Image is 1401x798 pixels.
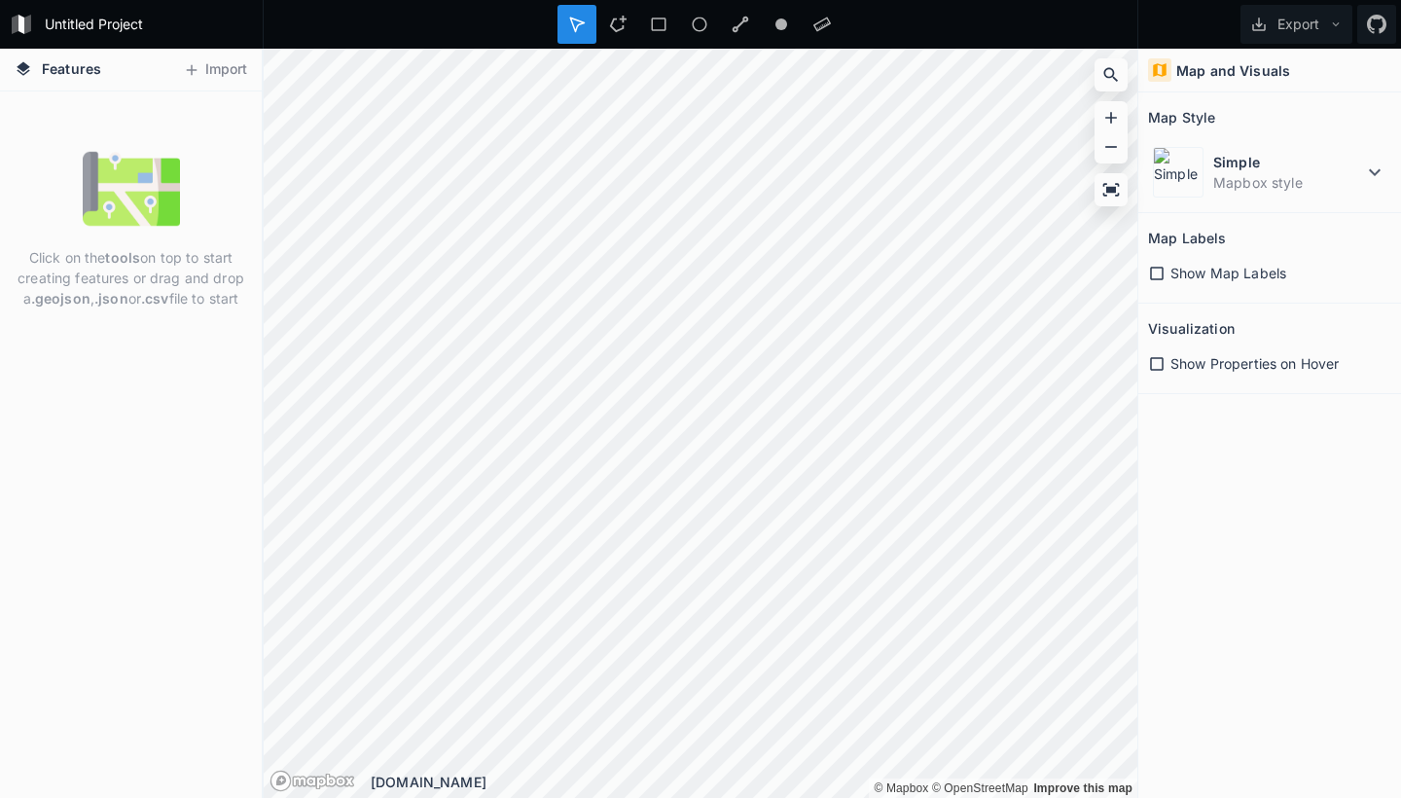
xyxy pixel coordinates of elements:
strong: .geojson [31,290,90,307]
a: OpenStreetMap [932,781,1028,795]
a: Mapbox logo [269,770,355,792]
span: Show Properties on Hover [1170,353,1339,374]
h2: Map Labels [1148,223,1226,253]
h2: Visualization [1148,313,1235,344]
p: Click on the on top to start creating features or drag and drop a , or file to start [15,247,247,308]
a: Mapbox [874,781,928,795]
strong: .json [94,290,128,307]
strong: .csv [141,290,169,307]
dt: Simple [1213,152,1363,172]
img: empty [83,140,180,237]
button: Export [1240,5,1352,44]
span: Features [42,58,101,79]
a: Map feedback [1033,781,1132,795]
img: Simple [1153,147,1203,198]
strong: tools [105,249,140,266]
dd: Mapbox style [1213,172,1363,193]
div: [DOMAIN_NAME] [371,772,1137,792]
button: Import [173,54,257,86]
h2: Map Style [1148,102,1215,132]
span: Show Map Labels [1170,263,1286,283]
h4: Map and Visuals [1176,60,1290,81]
